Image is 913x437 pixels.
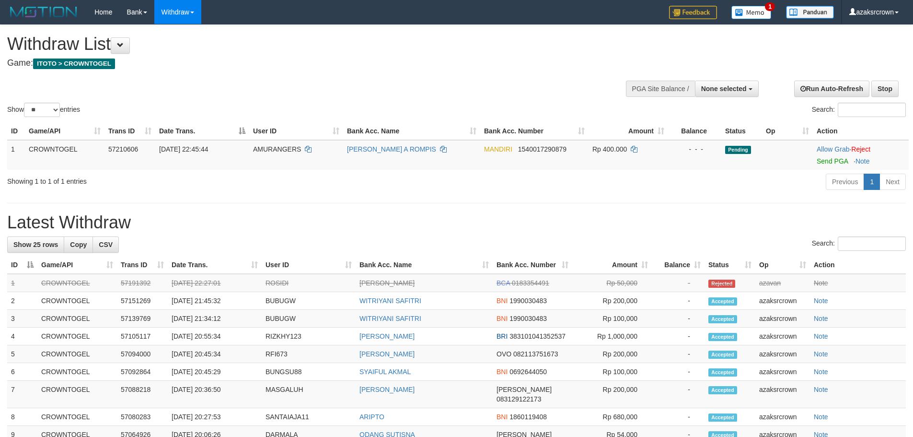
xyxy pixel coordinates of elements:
[794,81,869,97] a: Run Auto-Refresh
[701,85,747,93] span: None selected
[572,292,652,310] td: Rp 200,000
[497,279,510,287] span: BCA
[168,292,262,310] td: [DATE] 21:45:32
[652,328,705,345] td: -
[262,345,356,363] td: RFI673
[755,363,810,381] td: azaksrcrown
[493,256,572,274] th: Bank Acc. Number: activate to sort column ascending
[249,122,343,140] th: User ID: activate to sort column ascending
[814,315,828,322] a: Note
[7,236,64,253] a: Show 25 rows
[762,122,813,140] th: Op: activate to sort column ascending
[755,408,810,426] td: azaksrcrown
[7,59,599,68] h4: Game:
[509,315,547,322] span: Copy 1990030483 to clipboard
[509,297,547,305] span: Copy 1990030483 to clipboard
[37,328,117,345] td: CROWNTOGEL
[652,292,705,310] td: -
[13,241,58,248] span: Show 25 rows
[652,256,705,274] th: Balance: activate to sort column ascending
[7,5,80,19] img: MOTION_logo.png
[814,297,828,305] a: Note
[37,381,117,408] td: CROWNTOGEL
[37,274,117,292] td: CROWNTOGEL
[572,408,652,426] td: Rp 680,000
[7,381,37,408] td: 7
[497,332,508,340] span: BRI
[104,122,155,140] th: Trans ID: activate to sort column ascending
[359,350,415,358] a: [PERSON_NAME]
[7,173,373,186] div: Showing 1 to 1 of 1 entries
[669,6,717,19] img: Feedback.jpg
[518,145,566,153] span: Copy 1540017290879 to clipboard
[755,274,810,292] td: azavan
[814,413,828,421] a: Note
[572,381,652,408] td: Rp 200,000
[347,145,436,153] a: [PERSON_NAME] A ROMPIS
[92,236,119,253] a: CSV
[480,122,589,140] th: Bank Acc. Number: activate to sort column ascending
[814,279,828,287] a: Note
[7,256,37,274] th: ID: activate to sort column descending
[168,345,262,363] td: [DATE] 20:45:34
[262,328,356,345] td: RIZKHY123
[512,279,549,287] span: Copy 0183354491 to clipboard
[168,363,262,381] td: [DATE] 20:45:29
[572,345,652,363] td: Rp 200,000
[497,350,511,358] span: OVO
[168,310,262,328] td: [DATE] 21:34:12
[513,350,558,358] span: Copy 082113751673 to clipboard
[755,345,810,363] td: azaksrcrown
[814,368,828,376] a: Note
[117,408,168,426] td: 57080283
[7,310,37,328] td: 3
[359,386,415,393] a: [PERSON_NAME]
[168,274,262,292] td: [DATE] 22:27:01
[755,256,810,274] th: Op: activate to sort column ascending
[484,145,512,153] span: MANDIRI
[626,81,695,97] div: PGA Site Balance /
[7,274,37,292] td: 1
[814,386,828,393] a: Note
[262,256,356,274] th: User ID: activate to sort column ascending
[359,332,415,340] a: [PERSON_NAME]
[725,146,751,154] span: Pending
[708,280,735,288] span: Rejected
[108,145,138,153] span: 57210606
[817,145,849,153] a: Allow Grab
[70,241,87,248] span: Copy
[509,413,547,421] span: Copy 1860119408 to clipboard
[497,368,508,376] span: BNI
[497,297,508,305] span: BNI
[64,236,93,253] a: Copy
[810,256,906,274] th: Action
[708,333,737,341] span: Accepted
[851,145,870,153] a: Reject
[262,292,356,310] td: BUBUGW
[813,122,909,140] th: Action
[359,413,384,421] a: ARIPTO
[705,256,755,274] th: Status: activate to sort column ascending
[572,256,652,274] th: Amount: activate to sort column ascending
[117,274,168,292] td: 57191392
[99,241,113,248] span: CSV
[813,140,909,170] td: ·
[879,174,906,190] a: Next
[708,386,737,394] span: Accepted
[786,6,834,19] img: panduan.png
[765,2,775,11] span: 1
[7,122,25,140] th: ID
[817,145,851,153] span: ·
[497,413,508,421] span: BNI
[652,345,705,363] td: -
[168,256,262,274] th: Date Trans.: activate to sort column ascending
[359,297,421,305] a: WITRIYANI SAFITRI
[497,386,552,393] span: [PERSON_NAME]
[33,59,115,69] span: ITOTO > CROWNTOGEL
[812,236,906,251] label: Search:
[359,315,421,322] a: WITRIYANI SAFITRI
[262,310,356,328] td: BUBUGW
[37,408,117,426] td: CROWNTOGEL
[37,345,117,363] td: CROWNTOGEL
[652,408,705,426] td: -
